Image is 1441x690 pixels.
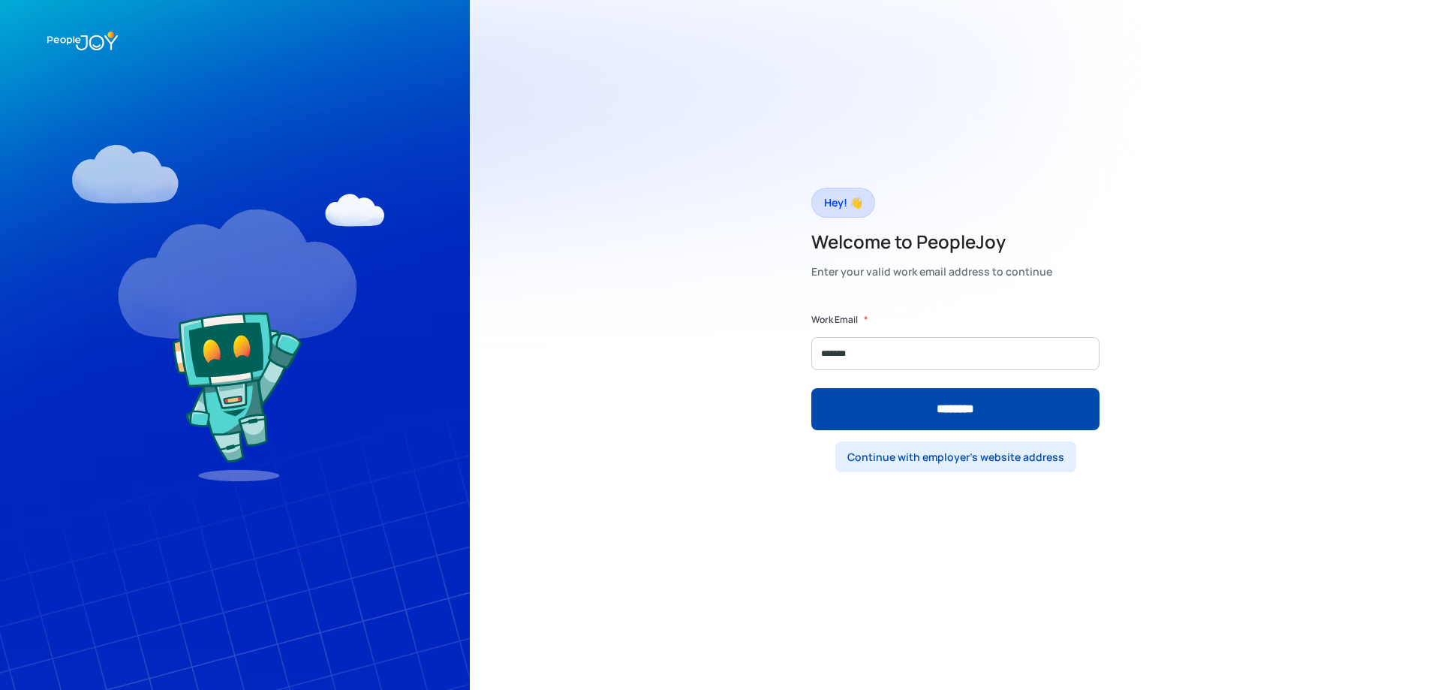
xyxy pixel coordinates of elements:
[847,450,1064,465] div: Continue with employer's website address
[811,230,1052,254] h2: Welcome to PeopleJoy
[811,312,1100,430] form: Form
[811,261,1052,282] div: Enter your valid work email address to continue
[824,192,862,213] div: Hey! 👋
[835,441,1076,472] a: Continue with employer's website address
[811,312,858,327] label: Work Email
